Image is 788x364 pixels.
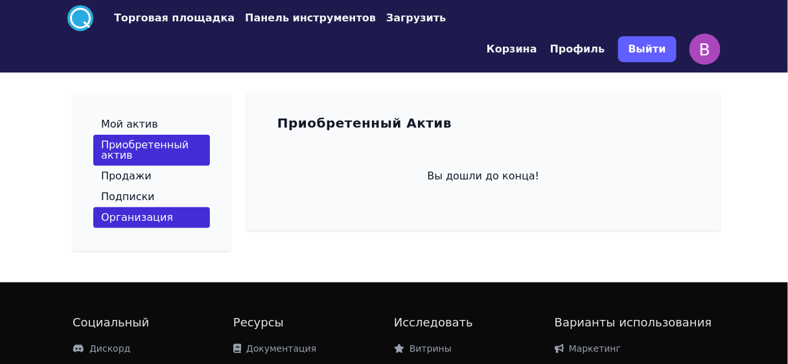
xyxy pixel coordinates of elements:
[428,170,540,182] font: Вы дошли до конца!
[114,12,235,24] font: Торговая площадка
[550,43,605,55] font: Профиль
[555,315,712,329] font: Варианты использования
[394,315,473,329] font: Исследовать
[73,343,130,354] a: Дискорд
[618,36,677,62] button: Выйти
[246,343,316,354] font: Документация
[629,43,666,55] font: Выйти
[89,343,130,354] font: Дискорд
[93,10,235,26] a: Торговая площадка
[235,10,376,26] a: Панель инструментов
[487,43,537,55] font: Корзина
[114,10,235,26] button: Торговая площадка
[93,207,210,228] a: Организация
[618,31,677,67] a: Выйти
[101,139,189,161] font: Приобретенный актив
[386,10,446,26] button: Загрузить
[245,10,376,26] button: Панель инструментов
[93,135,210,166] a: Приобретенный актив
[277,115,452,131] font: Приобретенный актив
[73,315,149,329] font: Социальный
[101,211,173,223] font: Организация
[93,187,210,207] a: Подписки
[487,41,537,57] button: Корзина
[233,343,316,354] a: Документация
[93,114,210,135] a: Мой актив
[101,190,155,203] font: Подписки
[550,41,605,57] button: Профиль
[245,12,376,24] font: Панель инструментов
[101,170,152,182] font: Продажи
[376,10,446,26] a: Загрузить
[689,34,721,65] img: профиль
[410,343,452,354] font: Витрины
[101,118,158,130] font: Мой актив
[233,315,284,329] font: Ресурсы
[555,343,621,354] a: Маркетинг
[93,166,210,187] a: Продажи
[569,343,621,354] font: Маркетинг
[394,343,452,354] a: Витрины
[386,12,446,24] font: Загрузить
